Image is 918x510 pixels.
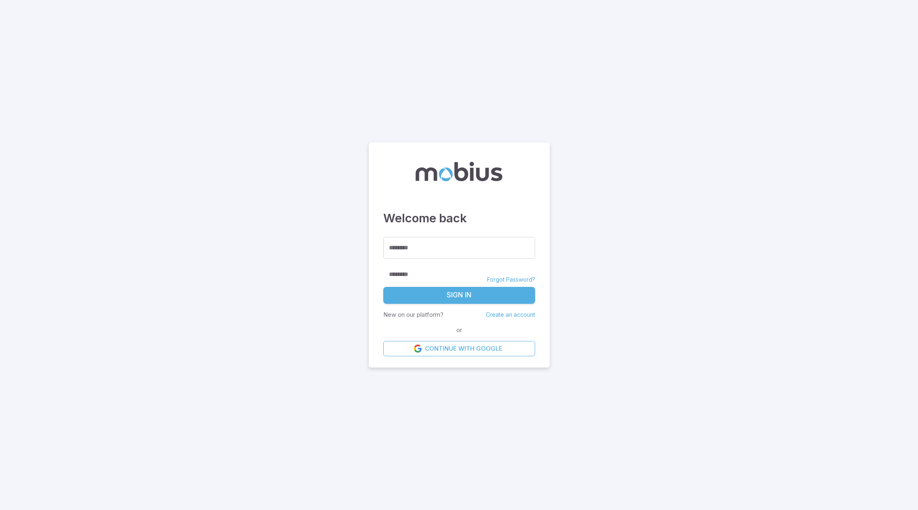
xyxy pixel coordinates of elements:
[383,209,535,227] h3: Welcome back
[383,310,443,319] p: New on our platform?
[383,341,535,356] a: Continue with Google
[454,326,464,334] span: or
[486,311,535,318] a: Create an account
[383,287,535,304] button: Sign In
[487,276,535,284] a: Forgot Password?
